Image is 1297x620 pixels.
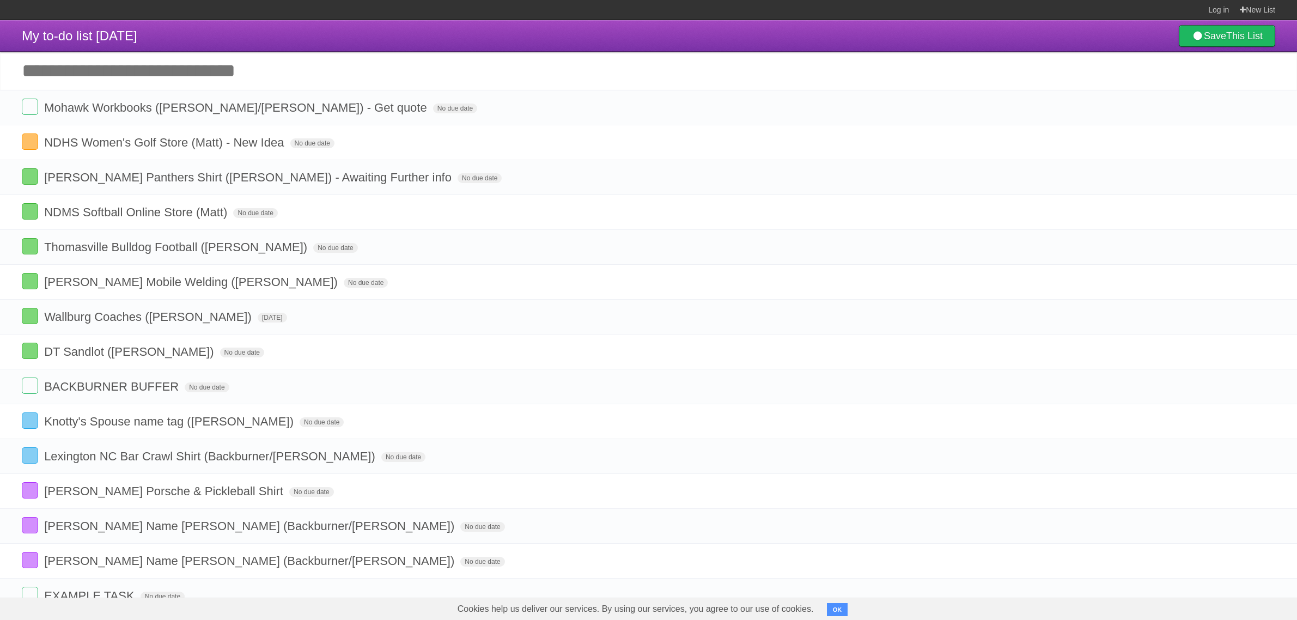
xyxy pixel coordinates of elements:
span: No due date [344,278,388,288]
label: Done [22,587,38,603]
span: [DATE] [258,313,287,323]
label: Done [22,412,38,429]
span: My to-do list [DATE] [22,28,137,43]
span: No due date [460,557,504,567]
label: Done [22,238,38,254]
span: [PERSON_NAME] Name [PERSON_NAME] (Backburner/[PERSON_NAME]) [44,519,457,533]
span: No due date [220,348,264,357]
label: Done [22,517,38,533]
span: No due date [313,243,357,253]
label: Done [22,552,38,568]
span: [PERSON_NAME] Mobile Welding ([PERSON_NAME]) [44,275,340,289]
label: Done [22,168,38,185]
a: SaveThis List [1179,25,1275,47]
span: No due date [381,452,425,462]
span: BACKBURNER BUFFER [44,380,181,393]
span: DT Sandlot ([PERSON_NAME]) [44,345,216,358]
span: No due date [433,104,477,113]
span: No due date [290,138,334,148]
label: Done [22,343,38,359]
label: Done [22,99,38,115]
span: EXAMPLE TASK [44,589,137,603]
span: Lexington NC Bar Crawl Shirt (Backburner/[PERSON_NAME]) [44,449,378,463]
span: No due date [458,173,502,183]
span: Knotty's Spouse name tag ([PERSON_NAME]) [44,415,296,428]
label: Done [22,273,38,289]
span: [PERSON_NAME] Name [PERSON_NAME] (Backburner/[PERSON_NAME]) [44,554,457,568]
span: No due date [233,208,277,218]
label: Done [22,482,38,499]
span: NDHS Women's Golf Store (Matt) - New Idea [44,136,287,149]
span: Wallburg Coaches ([PERSON_NAME]) [44,310,254,324]
label: Done [22,447,38,464]
button: OK [827,603,848,616]
span: No due date [185,382,229,392]
span: NDMS Softball Online Store (Matt) [44,205,230,219]
span: No due date [300,417,344,427]
span: Cookies help us deliver our services. By using our services, you agree to our use of cookies. [447,598,825,620]
span: Mohawk Workbooks ([PERSON_NAME]/[PERSON_NAME]) - Get quote [44,101,430,114]
span: No due date [141,592,185,601]
span: Thomasville Bulldog Football ([PERSON_NAME]) [44,240,310,254]
span: [PERSON_NAME] Porsche & Pickleball Shirt [44,484,286,498]
span: No due date [460,522,504,532]
span: [PERSON_NAME] Panthers Shirt ([PERSON_NAME]) - Awaiting Further info [44,171,454,184]
label: Done [22,378,38,394]
b: This List [1226,31,1263,41]
label: Done [22,133,38,150]
label: Done [22,308,38,324]
label: Done [22,203,38,220]
span: No due date [289,487,333,497]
